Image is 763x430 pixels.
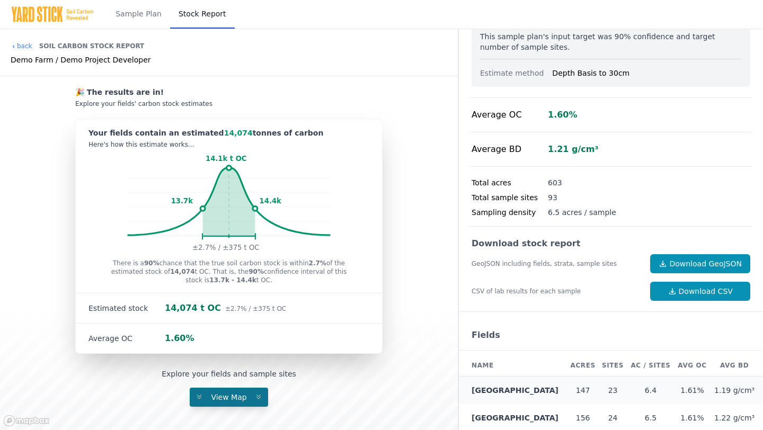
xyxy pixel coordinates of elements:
[548,207,616,218] div: 6.5 acres / sample
[548,143,599,156] div: 1.21 g/cm³
[192,244,259,252] tspan: ±2.7% / ±375 t OC
[171,197,193,205] tspan: 13.7k
[225,305,286,312] span: ±2.7% / ±375 t OC
[472,207,548,218] div: Sampling density
[459,320,763,351] div: Fields
[39,38,145,55] div: Soil Carbon Stock Report
[480,31,742,52] p: This sample plan's input target was 90% confidence and target number of sample sites.
[11,6,94,23] img: Yard Stick Logo
[472,414,558,422] a: [GEOGRAPHIC_DATA]
[75,100,383,108] div: Explore your fields' carbon stock estimates
[206,155,247,163] tspan: 14.1k t OC
[75,87,383,97] div: 🎉 The results are in!
[190,388,268,407] button: View Map
[162,369,296,379] div: Explore your fields and sample sites
[627,377,675,405] td: 6.4
[548,177,562,188] div: 603
[260,197,281,205] tspan: 14.4k
[548,109,578,121] div: 1.60%
[472,192,548,203] div: Total sample sites
[627,355,675,377] th: AC / Sites
[11,42,32,50] a: back
[88,128,369,138] div: Your fields contain an estimated tonnes of carbon
[224,129,253,137] span: 14,074
[480,68,552,78] div: Estimate method
[165,302,286,315] div: 14,074 t OC
[472,143,548,156] div: Average BD
[472,109,548,121] div: Average OC
[675,377,710,405] td: 1.61%
[710,377,763,405] td: 1.19 g/cm³
[472,287,642,295] div: CSV of lab results for each sample
[11,55,151,65] div: Demo Farm / Demo Project Developer
[650,282,750,301] a: Download CSV
[567,377,599,405] td: 147
[110,259,348,284] p: There is a chance that the true soil carbon stock is within of the estimated stock of t OC. That ...
[459,355,567,377] th: Name
[548,192,557,203] div: 93
[710,355,763,377] th: AVG BD
[165,332,194,345] div: 1.60%
[144,259,159,267] strong: 90%
[599,377,627,405] td: 23
[567,355,599,377] th: Acres
[88,140,369,149] div: Here's how this estimate works...
[88,333,165,344] div: Average OC
[205,393,253,401] span: View Map
[209,276,256,284] strong: 13.7k - 14.4k
[472,259,642,268] div: GeoJSON including fields, strata, sample sites
[472,237,750,250] div: Download stock report
[675,355,710,377] th: AVG OC
[88,303,165,313] div: Estimated stock
[170,268,194,275] strong: 14,074
[472,386,558,395] a: [GEOGRAPHIC_DATA]
[599,355,627,377] th: Sites
[249,268,264,275] strong: 90%
[650,254,750,273] a: Download GeoJSON
[552,68,742,78] div: Depth Basis to 30cm
[309,259,326,267] strong: 2.7%
[472,177,548,188] div: Total acres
